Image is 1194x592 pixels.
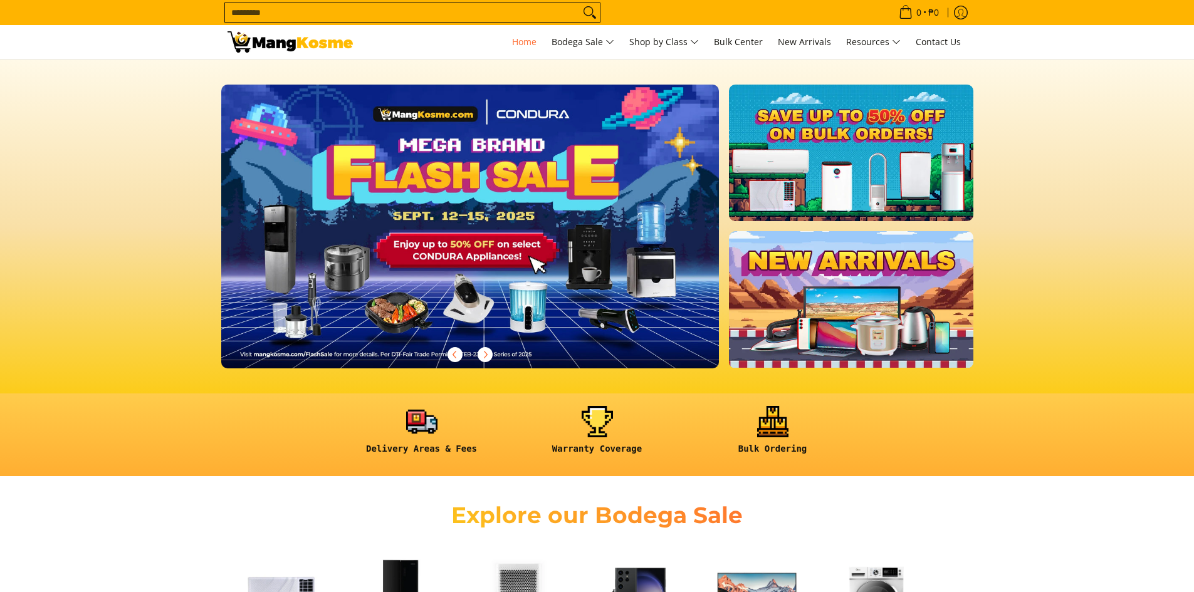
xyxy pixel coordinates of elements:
[714,36,763,48] span: Bulk Center
[516,406,679,464] a: <h6><strong>Warranty Coverage</strong></h6>
[909,25,967,59] a: Contact Us
[623,25,705,59] a: Shop by Class
[471,341,499,368] button: Next
[552,34,614,50] span: Bodega Sale
[926,8,941,17] span: ₱0
[691,406,854,464] a: <h6><strong>Bulk Ordering</strong></h6>
[340,406,503,464] a: <h6><strong>Delivery Areas & Fees</strong></h6>
[916,36,961,48] span: Contact Us
[580,3,600,22] button: Search
[914,8,923,17] span: 0
[772,25,837,59] a: New Arrivals
[221,85,720,368] img: Desktop homepage 29339654 2507 42fb b9ff a0650d39e9ed
[846,34,901,50] span: Resources
[545,25,621,59] a: Bodega Sale
[895,6,943,19] span: •
[416,501,779,529] h2: Explore our Bodega Sale
[512,36,537,48] span: Home
[629,34,699,50] span: Shop by Class
[441,341,469,368] button: Previous
[228,31,353,53] img: Mang Kosme: Your Home Appliances Warehouse Sale Partner!
[365,25,967,59] nav: Main Menu
[840,25,907,59] a: Resources
[708,25,769,59] a: Bulk Center
[506,25,543,59] a: Home
[778,36,831,48] span: New Arrivals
